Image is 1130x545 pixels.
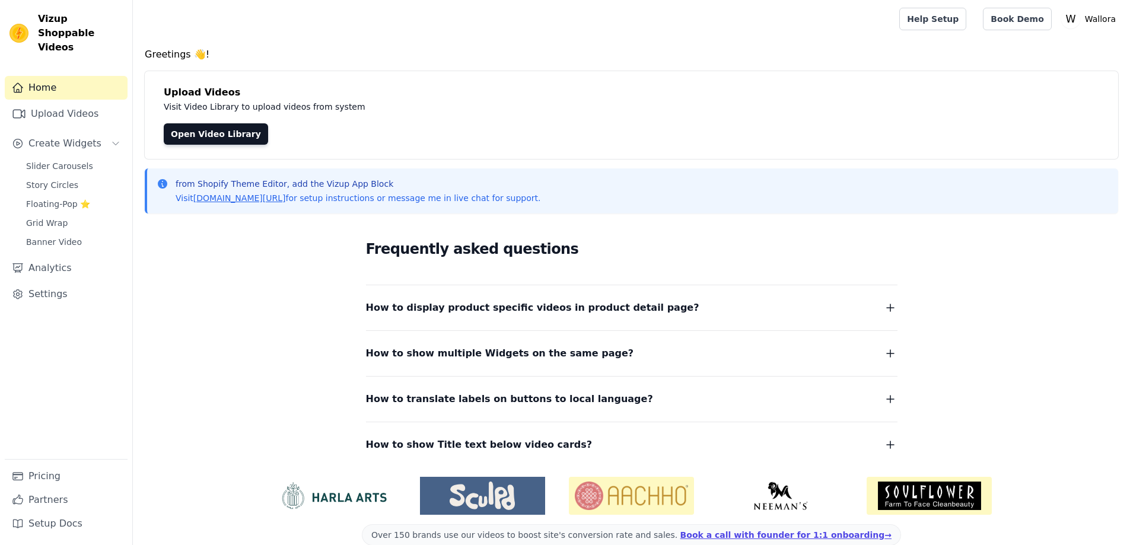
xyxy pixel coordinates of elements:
a: Story Circles [19,177,128,193]
span: How to show Title text below video cards? [366,436,593,453]
p: Wallora [1080,8,1121,30]
p: Visit Video Library to upload videos from system [164,100,695,114]
span: Grid Wrap [26,217,68,229]
span: Create Widgets [28,136,101,151]
span: How to display product specific videos in product detail page? [366,299,699,316]
h2: Frequently asked questions [366,237,897,261]
span: How to translate labels on buttons to local language? [366,391,653,407]
button: How to show multiple Widgets on the same page? [366,345,897,362]
a: Grid Wrap [19,215,128,231]
a: [DOMAIN_NAME][URL] [193,193,286,203]
span: How to show multiple Widgets on the same page? [366,345,634,362]
button: How to display product specific videos in product detail page? [366,299,897,316]
span: Vizup Shoppable Videos [38,12,123,55]
img: Neeman's [718,482,843,510]
img: Vizup [9,24,28,43]
a: Banner Video [19,234,128,250]
text: W [1065,13,1075,25]
img: HarlaArts [271,482,396,510]
a: Open Video Library [164,123,268,145]
a: Analytics [5,256,128,280]
img: Sculpd US [420,482,545,510]
a: Settings [5,282,128,306]
button: Create Widgets [5,132,128,155]
img: Soulflower [867,477,992,515]
a: Book Demo [983,8,1051,30]
a: Help Setup [899,8,966,30]
h4: Greetings 👋! [145,47,1118,62]
img: Aachho [569,477,694,515]
p: from Shopify Theme Editor, add the Vizup App Block [176,178,540,190]
button: W Wallora [1061,8,1121,30]
span: Story Circles [26,179,78,191]
span: Banner Video [26,236,82,248]
a: Floating-Pop ⭐ [19,196,128,212]
a: Slider Carousels [19,158,128,174]
span: Slider Carousels [26,160,93,172]
a: Upload Videos [5,102,128,126]
a: Setup Docs [5,512,128,536]
h4: Upload Videos [164,85,1099,100]
a: Partners [5,488,128,512]
p: Visit for setup instructions or message me in live chat for support. [176,192,540,204]
a: Pricing [5,464,128,488]
a: Book a call with founder for 1:1 onboarding [680,530,892,540]
button: How to show Title text below video cards? [366,436,897,453]
a: Home [5,76,128,100]
span: Floating-Pop ⭐ [26,198,90,210]
button: How to translate labels on buttons to local language? [366,391,897,407]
